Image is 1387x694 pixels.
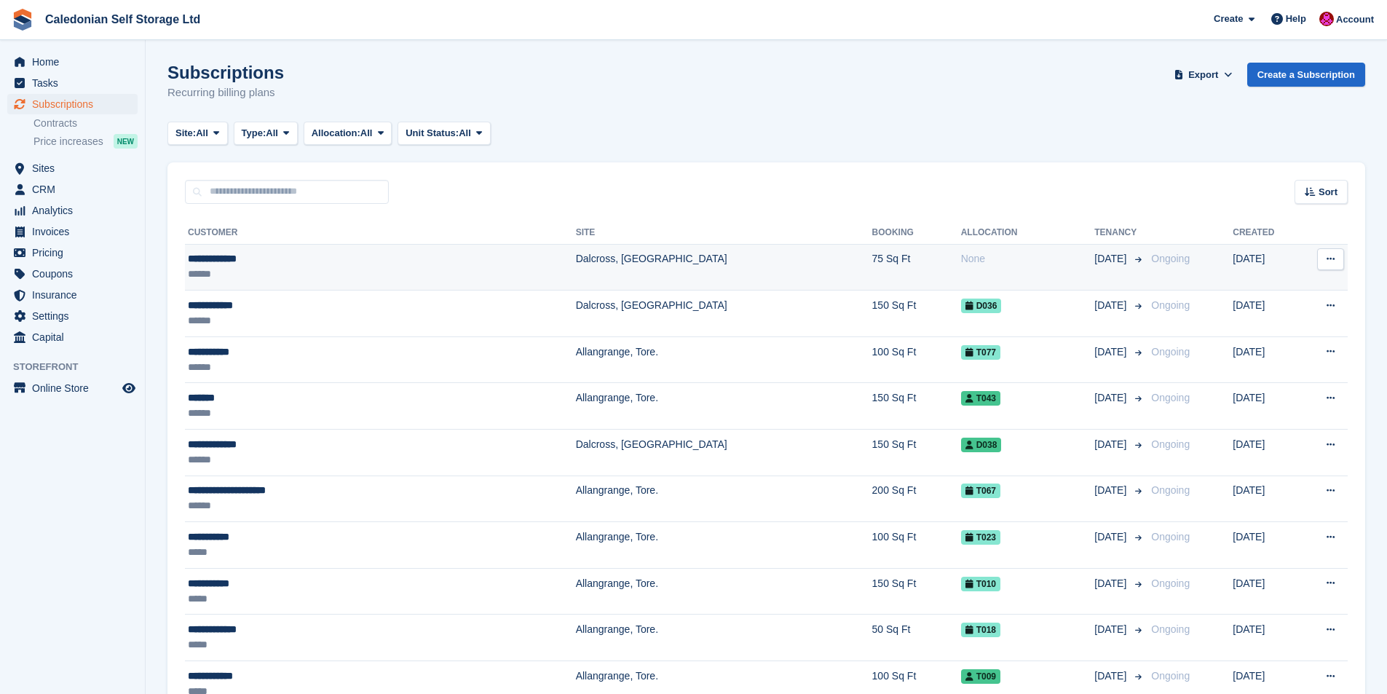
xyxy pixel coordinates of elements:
[1336,12,1374,27] span: Account
[1233,291,1299,337] td: [DATE]
[7,158,138,178] a: menu
[7,264,138,284] a: menu
[872,430,961,476] td: 150 Sq Ft
[1188,68,1218,82] span: Export
[1094,576,1129,591] span: [DATE]
[872,476,961,522] td: 200 Sq Ft
[1094,344,1129,360] span: [DATE]
[13,360,145,374] span: Storefront
[1151,484,1190,496] span: Ongoing
[32,158,119,178] span: Sites
[1319,12,1334,26] img: Donald Mathieson
[32,221,119,242] span: Invoices
[1233,522,1299,569] td: [DATE]
[32,306,119,326] span: Settings
[1151,392,1190,403] span: Ongoing
[961,623,1000,637] span: T018
[1233,476,1299,522] td: [DATE]
[961,221,1095,245] th: Allocation
[1233,615,1299,661] td: [DATE]
[266,126,278,141] span: All
[175,126,196,141] span: Site:
[872,244,961,291] td: 75 Sq Ft
[872,615,961,661] td: 50 Sq Ft
[7,242,138,263] a: menu
[406,126,459,141] span: Unit Status:
[242,126,266,141] span: Type:
[312,126,360,141] span: Allocation:
[576,336,872,383] td: Allangrange, Tore.
[7,306,138,326] a: menu
[1094,622,1129,637] span: [DATE]
[1151,253,1190,264] span: Ongoing
[32,242,119,263] span: Pricing
[1233,568,1299,615] td: [DATE]
[234,122,298,146] button: Type: All
[576,615,872,661] td: Allangrange, Tore.
[1171,63,1236,87] button: Export
[32,264,119,284] span: Coupons
[1151,623,1190,635] span: Ongoing
[872,568,961,615] td: 150 Sq Ft
[1094,483,1129,498] span: [DATE]
[1151,577,1190,589] span: Ongoing
[39,7,206,31] a: Caledonian Self Storage Ltd
[961,577,1000,591] span: T010
[7,179,138,200] a: menu
[1094,669,1129,684] span: [DATE]
[872,221,961,245] th: Booking
[7,52,138,72] a: menu
[576,522,872,569] td: Allangrange, Tore.
[1233,383,1299,430] td: [DATE]
[1233,336,1299,383] td: [DATE]
[576,221,872,245] th: Site
[872,291,961,337] td: 150 Sq Ft
[961,530,1000,545] span: T023
[32,200,119,221] span: Analytics
[1094,529,1129,545] span: [DATE]
[304,122,392,146] button: Allocation: All
[7,327,138,347] a: menu
[459,126,471,141] span: All
[185,221,576,245] th: Customer
[1233,244,1299,291] td: [DATE]
[961,438,1002,452] span: D038
[32,285,119,305] span: Insurance
[1151,299,1190,311] span: Ongoing
[576,430,872,476] td: Dalcross, [GEOGRAPHIC_DATA]
[1094,251,1129,267] span: [DATE]
[1151,670,1190,682] span: Ongoing
[32,327,119,347] span: Capital
[576,291,872,337] td: Dalcross, [GEOGRAPHIC_DATA]
[1214,12,1243,26] span: Create
[872,383,961,430] td: 150 Sq Ft
[7,285,138,305] a: menu
[576,383,872,430] td: Allangrange, Tore.
[961,391,1000,406] span: T043
[398,122,490,146] button: Unit Status: All
[114,134,138,149] div: NEW
[1247,63,1365,87] a: Create a Subscription
[1319,185,1337,200] span: Sort
[1151,531,1190,543] span: Ongoing
[33,135,103,149] span: Price increases
[32,52,119,72] span: Home
[961,345,1000,360] span: T077
[12,9,33,31] img: stora-icon-8386f47178a22dfd0bd8f6a31ec36ba5ce8667c1dd55bd0f319d3a0aa187defe.svg
[7,221,138,242] a: menu
[7,200,138,221] a: menu
[1151,438,1190,450] span: Ongoing
[32,179,119,200] span: CRM
[7,73,138,93] a: menu
[167,84,284,101] p: Recurring billing plans
[196,126,208,141] span: All
[1094,221,1145,245] th: Tenancy
[961,299,1002,313] span: D036
[7,378,138,398] a: menu
[32,378,119,398] span: Online Store
[1286,12,1306,26] span: Help
[576,244,872,291] td: Dalcross, [GEOGRAPHIC_DATA]
[576,476,872,522] td: Allangrange, Tore.
[32,73,119,93] span: Tasks
[872,336,961,383] td: 100 Sq Ft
